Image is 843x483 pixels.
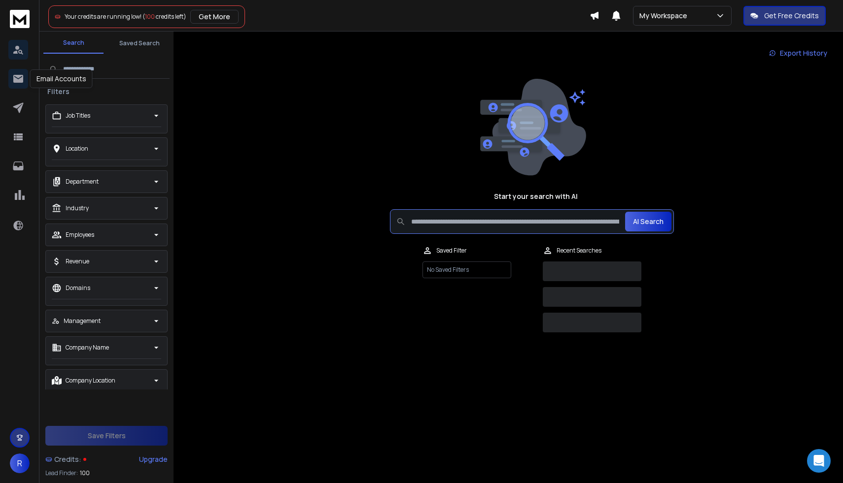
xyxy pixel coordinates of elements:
p: Domains [66,284,90,292]
h3: Filters [43,87,73,97]
p: Company Name [66,344,109,352]
span: Credits: [54,454,81,464]
button: Saved Search [109,33,170,53]
button: Search [43,33,104,54]
p: Location [66,145,88,153]
button: R [10,453,30,473]
div: Email Accounts [30,69,93,88]
button: AI Search [625,212,671,231]
span: 100 [145,12,155,21]
h1: Start your search with AI [494,192,578,201]
p: Recent Searches [557,247,601,255]
a: Credits:Upgrade [45,450,168,469]
p: Industry [66,204,89,212]
p: Company Location [66,377,115,385]
button: Get Free Credits [743,6,826,26]
p: Revenue [66,258,89,265]
p: My Workspace [639,11,691,21]
span: 100 [80,469,90,477]
button: Get More [190,10,239,24]
p: Department [66,178,99,186]
p: Lead Finder: [45,469,78,477]
span: Your credits are running low! [65,12,141,21]
p: Get Free Credits [764,11,819,21]
p: Saved Filter [436,247,467,255]
img: logo [10,10,30,28]
p: No Saved Filters [422,261,511,278]
img: image [478,79,586,176]
a: Export History [761,43,835,63]
div: Upgrade [139,454,168,464]
div: Open Intercom Messenger [807,449,831,473]
p: Employees [66,231,94,239]
p: Job Titles [66,112,90,120]
span: ( credits left) [142,12,186,21]
p: Management [64,317,101,325]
